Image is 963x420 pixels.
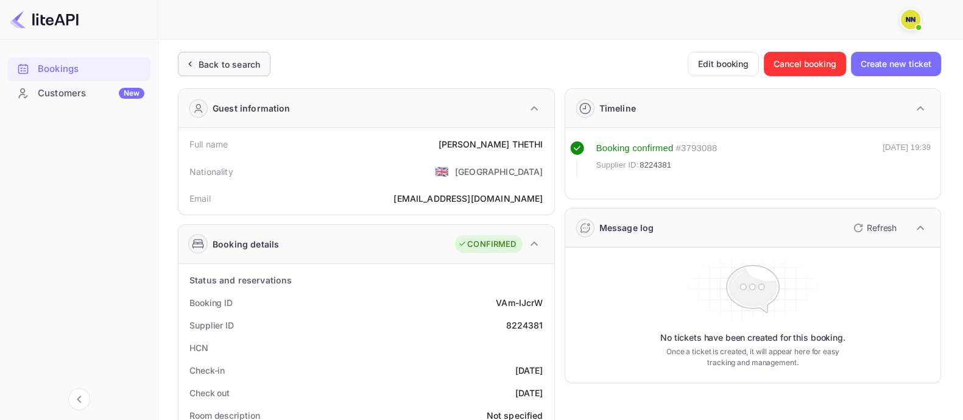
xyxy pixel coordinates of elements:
div: Booking ID [189,296,233,309]
div: [PERSON_NAME] THETHI [438,138,543,151]
div: Booking confirmed [596,141,674,155]
div: Back to search [199,58,260,71]
span: United States [435,160,449,182]
div: [DATE] [515,386,543,399]
div: [DATE] 19:39 [883,141,931,177]
div: Check out [189,386,230,399]
div: [GEOGRAPHIC_DATA] [455,165,543,178]
p: Refresh [867,221,897,234]
div: CustomersNew [7,82,150,105]
div: New [119,88,144,99]
div: Customers [38,87,144,101]
div: VAm-IJcrW [496,296,543,309]
button: Collapse navigation [68,388,90,410]
div: Timeline [599,102,636,115]
a: CustomersNew [7,82,150,104]
div: [EMAIL_ADDRESS][DOMAIN_NAME] [393,192,543,205]
span: Supplier ID: [596,159,639,171]
div: Guest information [213,102,291,115]
div: Nationality [189,165,233,178]
div: Message log [599,221,654,234]
p: Once a ticket is created, it will appear here for easy tracking and management. [652,346,853,368]
div: Supplier ID [189,319,234,332]
img: LiteAPI logo [10,10,79,29]
span: 8224381 [640,159,671,171]
a: Bookings [7,57,150,80]
div: Full name [189,138,228,151]
div: Bookings [38,62,144,76]
div: Bookings [7,57,150,81]
div: Check-in [189,364,225,377]
div: 8224381 [506,319,543,332]
div: [DATE] [515,364,543,377]
button: Refresh [846,218,901,238]
div: CONFIRMED [458,238,516,251]
img: N/A N/A [901,10,920,29]
div: Email [189,192,211,205]
div: Status and reservations [189,274,292,287]
div: Booking details [213,238,279,251]
button: Edit booking [688,52,759,76]
button: Create new ticket [851,52,941,76]
div: # 3793088 [676,141,717,155]
button: Cancel booking [764,52,846,76]
p: No tickets have been created for this booking. [660,332,845,344]
div: HCN [189,341,208,354]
